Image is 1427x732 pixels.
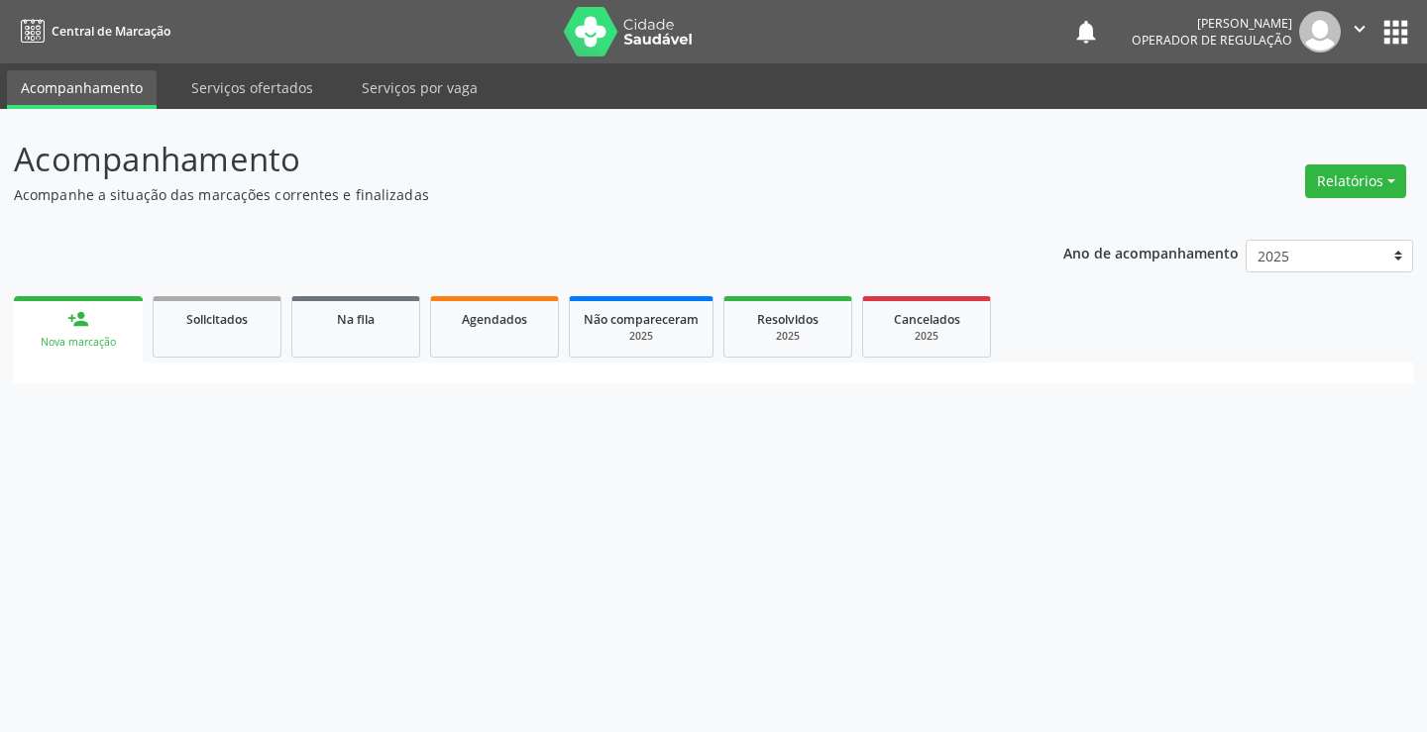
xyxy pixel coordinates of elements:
[757,311,819,328] span: Resolvidos
[1378,15,1413,50] button: apps
[348,70,492,105] a: Serviços por vaga
[14,15,170,48] a: Central de Marcação
[877,329,976,344] div: 2025
[1341,11,1378,52] button: 
[337,311,375,328] span: Na fila
[67,308,89,330] div: person_add
[52,23,170,40] span: Central de Marcação
[1132,15,1292,32] div: [PERSON_NAME]
[1349,18,1371,40] i: 
[28,335,129,350] div: Nova marcação
[1132,32,1292,49] span: Operador de regulação
[1305,164,1406,198] button: Relatórios
[14,184,993,205] p: Acompanhe a situação das marcações correntes e finalizadas
[1072,18,1100,46] button: notifications
[584,329,699,344] div: 2025
[738,329,837,344] div: 2025
[7,70,157,109] a: Acompanhamento
[894,311,960,328] span: Cancelados
[1299,11,1341,52] img: img
[584,311,699,328] span: Não compareceram
[14,135,993,184] p: Acompanhamento
[1063,240,1239,264] p: Ano de acompanhamento
[177,70,327,105] a: Serviços ofertados
[462,311,527,328] span: Agendados
[186,311,248,328] span: Solicitados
